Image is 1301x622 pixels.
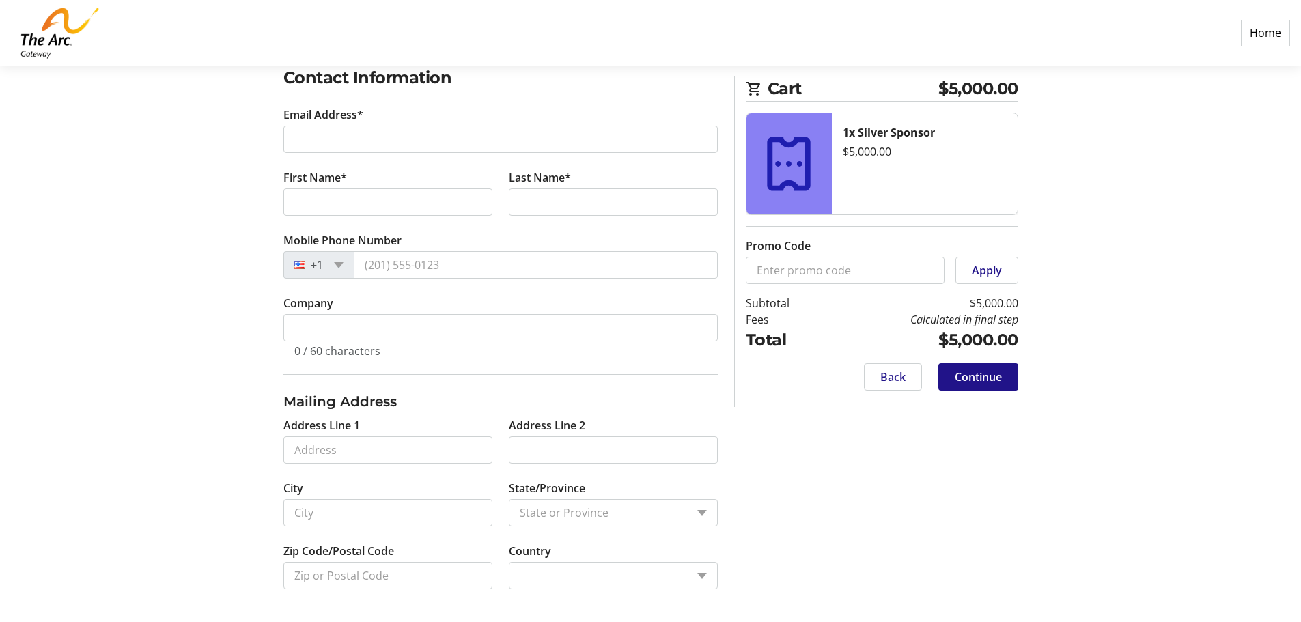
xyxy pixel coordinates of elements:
[843,125,935,140] strong: 1x Silver Sponsor
[843,143,1007,160] div: $5,000.00
[746,238,811,254] label: Promo Code
[283,107,363,123] label: Email Address*
[283,499,492,526] input: City
[283,66,718,90] h2: Contact Information
[283,232,402,249] label: Mobile Phone Number
[746,328,824,352] td: Total
[955,257,1018,284] button: Apply
[768,76,939,101] span: Cart
[746,311,824,328] td: Fees
[746,295,824,311] td: Subtotal
[938,363,1018,391] button: Continue
[880,369,906,385] span: Back
[283,436,492,464] input: Address
[283,169,347,186] label: First Name*
[283,295,333,311] label: Company
[955,369,1002,385] span: Continue
[354,251,718,279] input: (201) 555-0123
[972,262,1002,279] span: Apply
[11,5,108,60] img: The Arc Gateway 's Logo
[824,328,1018,352] td: $5,000.00
[746,257,945,284] input: Enter promo code
[283,417,360,434] label: Address Line 1
[509,543,551,559] label: Country
[864,363,922,391] button: Back
[294,343,380,358] tr-character-limit: 0 / 60 characters
[509,417,585,434] label: Address Line 2
[283,480,303,496] label: City
[938,76,1018,101] span: $5,000.00
[509,169,571,186] label: Last Name*
[824,311,1018,328] td: Calculated in final step
[824,295,1018,311] td: $5,000.00
[283,391,718,412] h3: Mailing Address
[283,562,492,589] input: Zip or Postal Code
[283,543,394,559] label: Zip Code/Postal Code
[509,480,585,496] label: State/Province
[1241,20,1290,46] a: Home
